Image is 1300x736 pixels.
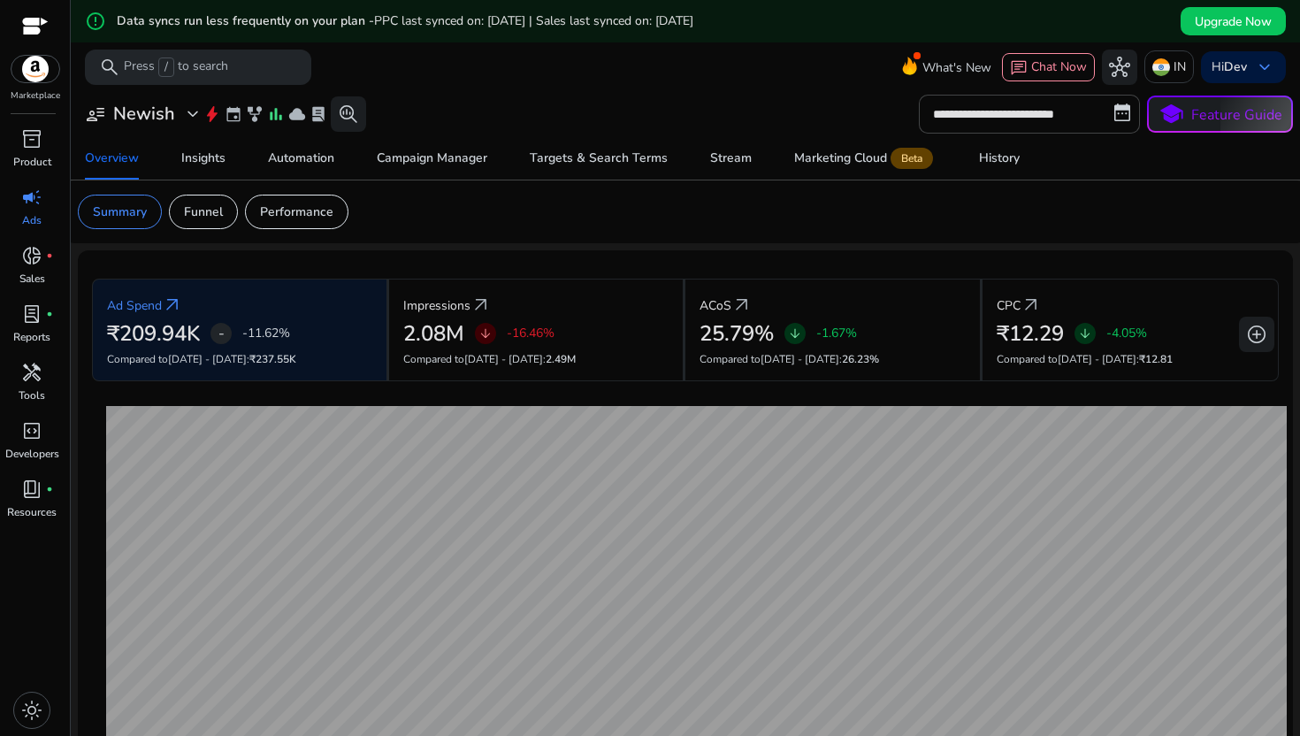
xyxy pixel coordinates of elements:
span: add_circle [1246,324,1267,345]
span: arrow_downward [478,326,493,341]
a: arrow_outward [731,295,753,316]
p: -11.62% [242,327,290,340]
span: Chat Now [1031,58,1087,75]
p: Impressions [403,296,470,315]
span: bolt [203,105,221,123]
span: fiber_manual_record [46,310,53,318]
button: chatChat Now [1002,53,1095,81]
p: Compared to : [700,351,966,367]
p: -16.46% [507,327,554,340]
span: ₹12.81 [1139,352,1173,366]
div: Stream [710,152,752,165]
div: Campaign Manager [377,152,487,165]
div: History [979,152,1020,165]
span: 2.49M [546,352,576,366]
h2: ₹12.29 [997,321,1064,347]
p: ACoS [700,296,731,315]
span: school [1159,102,1184,127]
span: ₹237.55K [249,352,296,366]
p: Ad Spend [107,296,162,315]
span: / [158,57,174,77]
span: user_attributes [85,103,106,125]
a: arrow_outward [1021,295,1042,316]
h2: 25.79% [700,321,774,347]
span: search [99,57,120,78]
p: -1.67% [816,327,857,340]
p: Ads [22,212,42,228]
p: Sales [19,271,45,287]
span: donut_small [21,245,42,266]
p: Reports [13,329,50,345]
span: book_4 [21,479,42,500]
p: Hi [1212,61,1247,73]
button: Upgrade Now [1181,7,1286,35]
span: [DATE] - [DATE] [761,352,839,366]
img: in.svg [1152,58,1170,76]
p: Funnel [184,203,223,221]
span: [DATE] - [DATE] [1058,352,1136,366]
span: fiber_manual_record [46,252,53,259]
mat-icon: error_outline [85,11,106,32]
button: schoolFeature Guide [1147,96,1293,133]
span: lab_profile [21,303,42,325]
span: PPC last synced on: [DATE] | Sales last synced on: [DATE] [374,12,693,29]
div: Insights [181,152,226,165]
span: arrow_downward [788,326,802,341]
span: Upgrade Now [1195,12,1272,31]
p: Developers [5,446,59,462]
span: bar_chart [267,105,285,123]
p: Feature Guide [1191,104,1282,126]
p: IN [1174,51,1186,82]
p: Summary [93,203,147,221]
p: Resources [7,504,57,520]
span: chat [1010,59,1028,77]
img: amazon.svg [11,56,59,82]
p: Product [13,154,51,170]
p: Compared to : [403,351,669,367]
span: event [225,105,242,123]
div: Automation [268,152,334,165]
b: Dev [1224,58,1247,75]
span: light_mode [21,700,42,721]
span: arrow_downward [1078,326,1092,341]
a: arrow_outward [162,295,183,316]
span: What's New [922,52,991,83]
span: campaign [21,187,42,208]
p: Compared to : [107,351,372,367]
h3: Newish [113,103,175,125]
span: code_blocks [21,420,42,441]
button: hub [1102,50,1137,85]
button: add_circle [1239,317,1274,352]
a: arrow_outward [470,295,492,316]
span: expand_more [182,103,203,125]
p: Tools [19,387,45,403]
span: Beta [891,148,933,169]
span: cloud [288,105,306,123]
h2: 2.08M [403,321,464,347]
h2: ₹209.94K [107,321,200,347]
span: [DATE] - [DATE] [464,352,543,366]
span: fiber_manual_record [46,486,53,493]
p: Press to search [124,57,228,77]
span: inventory_2 [21,128,42,149]
p: CPC [997,296,1021,315]
p: -4.05% [1106,327,1147,340]
span: handyman [21,362,42,383]
span: lab_profile [310,105,327,123]
span: 26.23% [842,352,879,366]
h5: Data syncs run less frequently on your plan - [117,14,693,29]
span: hub [1109,57,1130,78]
span: [DATE] - [DATE] [168,352,247,366]
p: Performance [260,203,333,221]
div: Marketing Cloud [794,151,937,165]
p: Compared to : [997,351,1265,367]
button: search_insights [331,96,366,132]
span: - [218,323,225,344]
span: keyboard_arrow_down [1254,57,1275,78]
span: search_insights [338,103,359,125]
p: Marketplace [11,89,60,103]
